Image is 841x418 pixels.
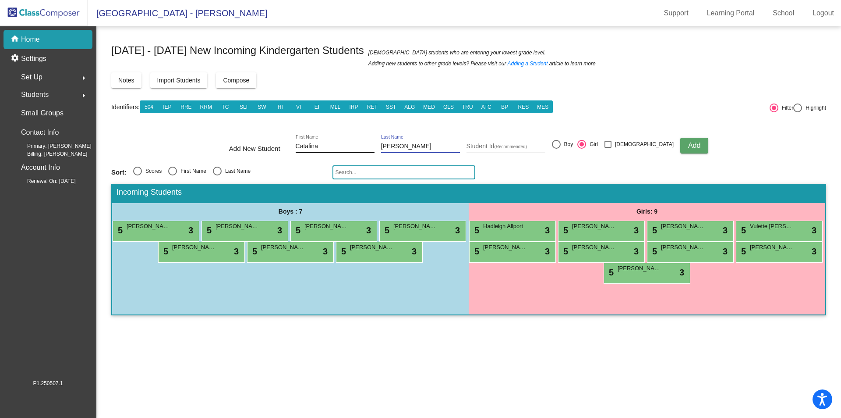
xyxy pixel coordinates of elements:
span: 3 [812,224,816,237]
button: RRE [176,100,196,113]
button: MES [533,100,553,113]
button: BP [495,100,514,113]
a: Identifiers: [111,104,140,111]
button: RES [514,100,534,113]
a: Learning Portal [700,6,762,20]
p: Home [21,34,40,45]
span: 5 [561,225,568,235]
span: [PERSON_NAME] [172,243,216,252]
span: 5 [382,225,389,235]
button: VI [289,100,308,113]
span: 3 [679,266,684,279]
button: GLS [439,100,458,113]
span: 3 [723,224,728,237]
mat-icon: arrow_right [78,90,89,101]
p: Account Info [21,161,60,174]
span: Billing: [PERSON_NAME] [13,150,87,158]
span: 3 [412,245,417,258]
span: 5 [339,247,346,256]
div: First Name [177,167,206,175]
span: Add [688,142,700,149]
span: Set Up [21,71,42,83]
button: HI [271,100,290,113]
button: IEP [158,100,177,113]
button: MED [419,100,439,113]
span: [PERSON_NAME] [572,243,616,252]
span: 5 [650,225,657,235]
span: 3 [545,245,550,258]
input: Last Name [381,143,460,150]
span: Primary: [PERSON_NAME] [13,142,92,150]
span: 3 [723,245,728,258]
input: Student Id [466,143,545,150]
span: 3 [277,224,282,237]
span: 5 [161,247,168,256]
span: 3 [455,224,460,237]
button: RET [363,100,382,113]
p: Small Groups [21,107,64,119]
span: Sort: [111,168,127,176]
span: 5 [472,247,479,256]
span: Hadleigh Allport [483,222,527,231]
div: Highlight [802,104,826,112]
mat-icon: home [11,34,21,45]
div: Girls: 9 [469,203,825,221]
span: [PERSON_NAME] [261,243,305,252]
span: Add New Student [229,143,289,154]
span: [DATE] - [DATE] New Incoming Kindergarten Students [111,43,364,57]
span: [PERSON_NAME] [393,222,437,231]
mat-icon: settings [11,54,21,64]
a: Support [657,6,696,20]
span: 3 [188,224,193,237]
span: 3 [234,245,239,258]
span: 5 [561,247,568,256]
div: Last Name [222,167,251,175]
a: Logout [806,6,841,20]
div: Filter [778,104,794,112]
span: [PERSON_NAME] [304,222,348,231]
span: [PERSON_NAME] [350,243,394,252]
span: Notes [118,77,134,84]
span: [DEMOGRAPHIC_DATA] [615,139,674,150]
span: Import Students [157,77,201,84]
span: 5 [607,268,614,277]
span: Compose [223,77,249,84]
div: Girl [586,140,598,148]
button: SST [382,100,400,113]
input: Search... [332,165,475,179]
button: ATC [477,100,496,113]
mat-radio-group: Select an option [111,167,326,178]
div: Boys : 7 [112,203,469,221]
span: 3 [366,224,371,237]
span: 5 [116,225,123,235]
button: Add [680,138,708,154]
a: Adding a Student [508,59,548,68]
button: TRU [458,100,477,113]
a: School [766,6,801,20]
div: Boy [561,140,573,148]
span: 5 [650,247,657,256]
span: Adding new students to other grade levels? Please visit our article to learn more [368,59,596,68]
span: 5 [739,225,746,235]
span: [PERSON_NAME] [483,243,527,252]
mat-icon: arrow_right [78,73,89,83]
button: IRP [344,100,363,113]
span: [PERSON_NAME] [750,243,794,252]
span: 3 [323,245,328,258]
span: [PERSON_NAME] [661,222,705,231]
span: 5 [205,225,212,235]
button: RRM [196,100,216,113]
p: Settings [21,54,46,64]
span: [PERSON_NAME] [572,222,616,231]
button: SW [253,100,272,113]
span: 3 [634,224,639,237]
span: 5 [472,225,479,235]
span: 5 [739,247,746,256]
span: 3 [812,245,816,258]
button: SLI [234,100,253,113]
span: [PERSON_NAME] [618,264,661,273]
button: Import Students [150,72,208,88]
span: [GEOGRAPHIC_DATA] - [PERSON_NAME] [88,6,267,20]
span: Vulette [PERSON_NAME] [750,222,794,231]
span: [PERSON_NAME] [661,243,705,252]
